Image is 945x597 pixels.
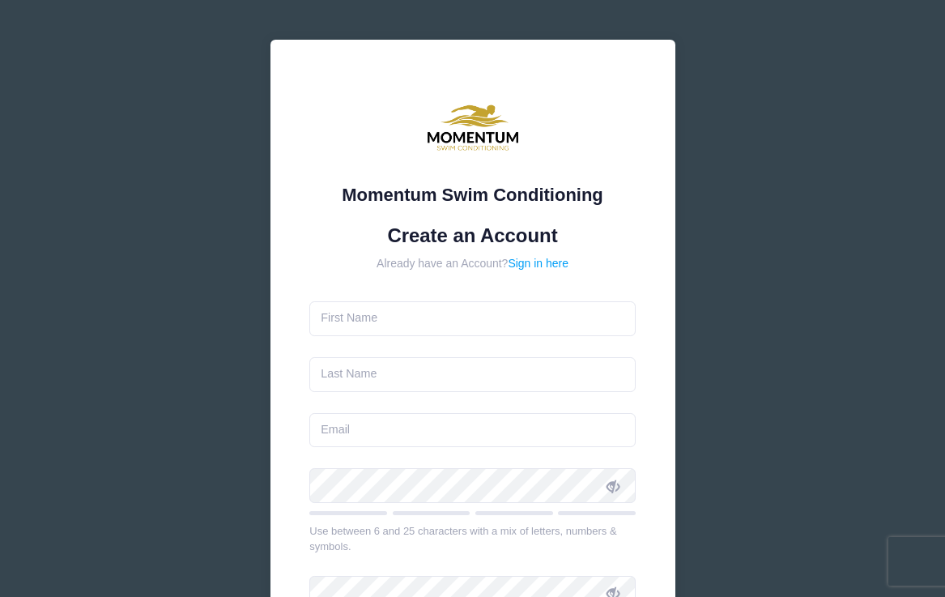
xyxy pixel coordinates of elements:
input: First Name [309,301,636,336]
div: Use between 6 and 25 characters with a mix of letters, numbers & symbols. [309,523,636,555]
div: Already have an Account? [309,255,636,272]
div: Momentum Swim Conditioning [309,181,636,208]
input: Last Name [309,357,636,392]
input: Email [309,413,636,448]
h1: Create an Account [309,224,636,248]
a: Sign in here [508,257,568,270]
img: Momentum Swim Conditioning [424,79,521,177]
